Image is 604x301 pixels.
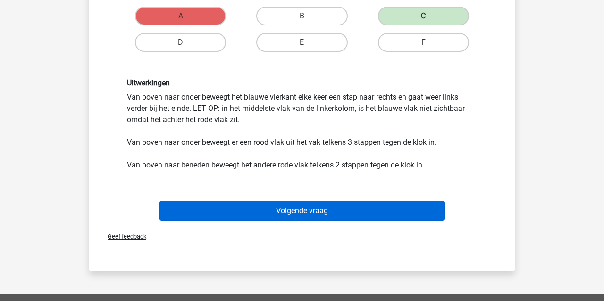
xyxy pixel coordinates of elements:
button: Volgende vraag [159,201,445,221]
label: C [378,7,469,25]
h6: Uitwerkingen [127,78,477,87]
div: Van boven naar onder beweegt het blauwe vierkant elke keer een stap naar rechts en gaat weer link... [120,78,484,170]
label: B [256,7,347,25]
label: E [256,33,347,52]
label: A [135,7,226,25]
span: Geef feedback [100,233,146,240]
label: F [378,33,469,52]
label: D [135,33,226,52]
